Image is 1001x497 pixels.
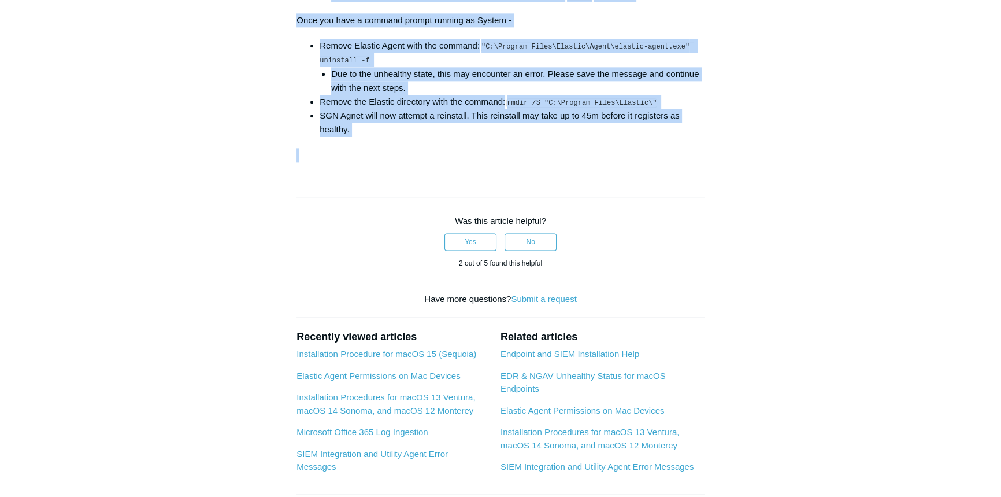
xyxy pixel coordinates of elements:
[296,349,476,359] a: Installation Procedure for macOS 15 (Sequoia)
[501,406,664,415] a: Elastic Agent Permissions on Mac Devices
[501,427,679,450] a: Installation Procedures for macOS 13 Ventura, macOS 14 Sonoma, and macOS 12 Monterey
[296,293,705,306] div: Have more questions?
[296,371,460,381] a: Elastic Agent Permissions on Mac Devices
[296,392,475,415] a: Installation Procedures for macOS 13 Ventura, macOS 14 Sonoma, and macOS 12 Monterey
[511,294,576,304] a: Submit a request
[320,109,705,137] li: SGN Agnet will now attempt a reinstall. This reinstall may take up to 45m before it registers as ...
[320,95,705,109] li: Remove the Elastic directory with the command:
[444,233,496,251] button: This article was helpful
[320,39,705,94] li: Remove Elastic Agent with the command:
[505,233,557,251] button: This article was not helpful
[455,216,546,226] span: Was this article helpful?
[506,98,657,108] code: rmdir /S "C:\Program Files\Elastic\"
[501,349,639,359] a: Endpoint and SIEM Installation Help
[296,13,705,27] p: Once you have a command prompt running as System -
[320,42,694,65] code: "C:\Program Files\Elastic\Agent\elastic-agent.exe" uninstall -f
[459,259,542,267] span: 2 out of 5 found this helpful
[296,449,448,472] a: SIEM Integration and Utility Agent Error Messages
[331,67,705,95] li: Due to the unhealthy state, this may encounter an error. Please save the message and continue wit...
[501,329,705,345] h2: Related articles
[296,427,428,437] a: Microsoft Office 365 Log Ingestion
[501,462,694,472] a: SIEM Integration and Utility Agent Error Messages
[296,329,489,345] h2: Recently viewed articles
[501,371,666,394] a: EDR & NGAV Unhealthy Status for macOS Endpoints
